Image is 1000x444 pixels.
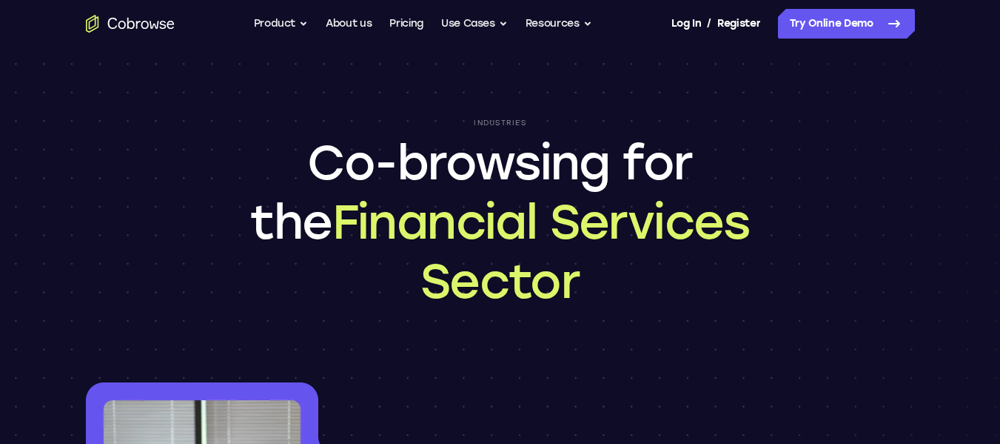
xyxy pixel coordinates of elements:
[204,133,796,311] h1: Co-browsing for the
[526,9,592,39] button: Resources
[254,9,309,39] button: Product
[717,9,760,39] a: Register
[778,9,915,39] a: Try Online Demo
[86,15,175,33] a: Go to the home page
[671,9,701,39] a: Log In
[326,9,372,39] a: About us
[474,119,526,127] p: Industries
[332,193,750,310] span: Financial Services Sector
[441,9,508,39] button: Use Cases
[389,9,423,39] a: Pricing
[707,15,711,33] span: /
